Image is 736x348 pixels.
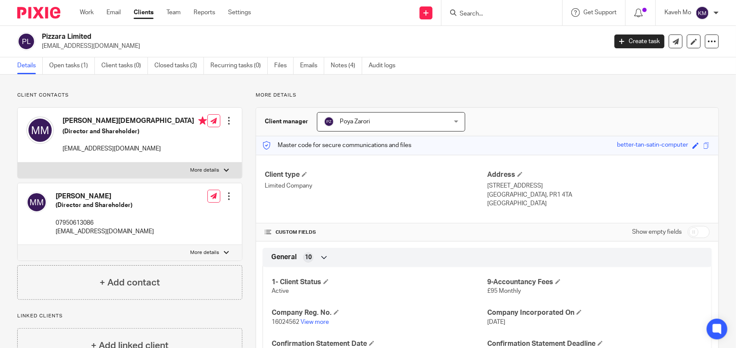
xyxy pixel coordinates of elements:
[487,199,710,208] p: [GEOGRAPHIC_DATA]
[106,8,121,17] a: Email
[272,288,289,294] span: Active
[17,313,242,320] p: Linked clients
[134,8,153,17] a: Clients
[487,278,703,287] h4: 9-Accountancy Fees
[17,32,35,50] img: svg%3E
[56,201,154,210] h5: (Director and Shareholder)
[487,288,521,294] span: £95 Monthly
[487,182,710,190] p: [STREET_ADDRESS]
[324,116,334,127] img: svg%3E
[614,34,664,48] a: Create task
[272,308,487,317] h4: Company Reg. No.
[300,57,324,74] a: Emails
[17,7,60,19] img: Pixie
[487,308,703,317] h4: Company Incorporated On
[272,319,299,325] span: 16024562
[17,92,242,99] p: Client contacts
[191,167,219,174] p: More details
[301,319,329,325] a: View more
[56,227,154,236] p: [EMAIL_ADDRESS][DOMAIN_NAME]
[26,116,54,144] img: svg%3E
[263,141,411,150] p: Master code for secure communications and files
[617,141,688,150] div: better-tan-satin-computer
[100,276,160,289] h4: + Add contact
[340,119,370,125] span: Poya Zarori
[695,6,709,20] img: svg%3E
[194,8,215,17] a: Reports
[63,127,207,136] h5: (Director and Shareholder)
[80,8,94,17] a: Work
[42,32,489,41] h2: Pizzara Limited
[56,219,154,227] p: 07950613086
[305,253,312,262] span: 10
[210,57,268,74] a: Recurring tasks (0)
[56,192,154,201] h4: [PERSON_NAME]
[63,144,207,153] p: [EMAIL_ADDRESS][DOMAIN_NAME]
[265,170,487,179] h4: Client type
[198,116,207,125] i: Primary
[42,42,601,50] p: [EMAIL_ADDRESS][DOMAIN_NAME]
[228,8,251,17] a: Settings
[63,116,207,127] h4: [PERSON_NAME][DEMOGRAPHIC_DATA]
[583,9,617,16] span: Get Support
[274,57,294,74] a: Files
[49,57,95,74] a: Open tasks (1)
[166,8,181,17] a: Team
[487,170,710,179] h4: Address
[369,57,402,74] a: Audit logs
[17,57,43,74] a: Details
[664,8,691,17] p: Kaveh Mo
[331,57,362,74] a: Notes (4)
[265,182,487,190] p: Limited Company
[101,57,148,74] a: Client tasks (0)
[632,228,682,236] label: Show empty fields
[256,92,719,99] p: More details
[272,278,487,287] h4: 1- Client Status
[459,10,536,18] input: Search
[265,229,487,236] h4: CUSTOM FIELDS
[487,319,505,325] span: [DATE]
[191,249,219,256] p: More details
[26,192,47,213] img: svg%3E
[154,57,204,74] a: Closed tasks (3)
[487,191,710,199] p: [GEOGRAPHIC_DATA], PR1 4TA
[265,117,308,126] h3: Client manager
[271,253,297,262] span: General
